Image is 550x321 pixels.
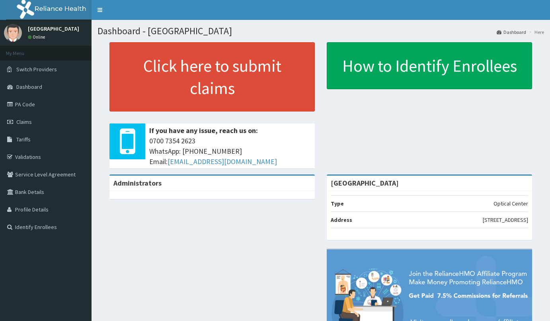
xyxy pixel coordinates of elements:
h1: Dashboard - [GEOGRAPHIC_DATA] [98,26,544,36]
b: Administrators [113,178,162,188]
img: User Image [4,24,22,42]
a: Click here to submit claims [109,42,315,112]
span: Switch Providers [16,66,57,73]
li: Here [527,29,544,35]
a: [EMAIL_ADDRESS][DOMAIN_NAME] [168,157,277,166]
p: Optical Center [493,200,528,207]
a: Online [28,34,47,40]
p: [STREET_ADDRESS] [483,216,528,224]
b: Address [331,216,352,223]
a: How to Identify Enrollees [327,42,532,89]
span: Tariffs [16,136,31,143]
a: Dashboard [497,29,526,35]
span: Claims [16,118,32,125]
b: Type [331,200,344,207]
b: If you have any issue, reach us on: [149,126,258,135]
strong: [GEOGRAPHIC_DATA] [331,178,399,188]
p: [GEOGRAPHIC_DATA] [28,26,79,31]
span: 0700 7354 2623 WhatsApp: [PHONE_NUMBER] Email: [149,136,311,166]
span: Dashboard [16,83,42,90]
